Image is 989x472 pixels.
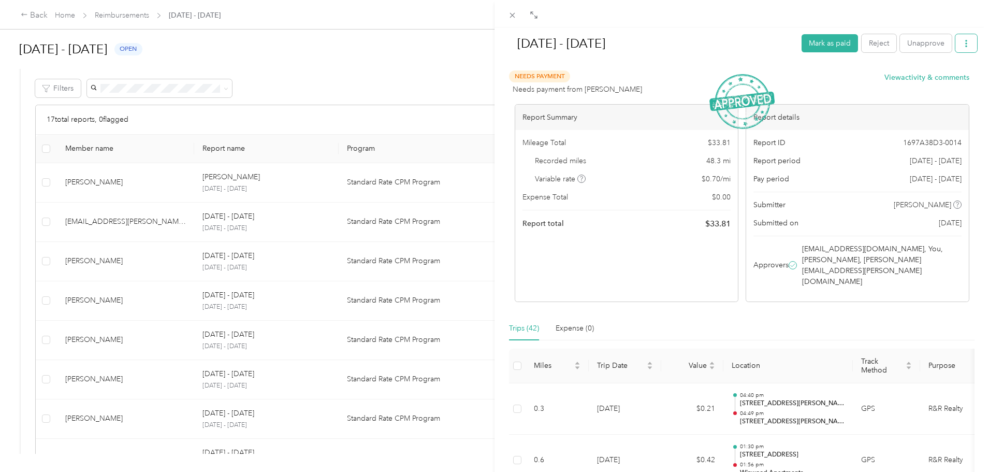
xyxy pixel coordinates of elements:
div: Report Summary [515,105,738,130]
span: Submitted on [753,218,798,228]
span: Report ID [753,137,786,148]
img: ApprovedStamp [709,74,775,130]
button: Viewactivity & comments [884,72,969,83]
span: Approvers [753,260,789,270]
span: $ 0.00 [712,192,731,203]
td: 0.3 [526,383,589,435]
span: caret-down [906,365,912,371]
span: caret-up [574,360,580,366]
span: $ 0.70 / mi [702,174,731,184]
p: 04:40 pm [740,392,845,399]
span: [EMAIL_ADDRESS][DOMAIN_NAME], You, [PERSON_NAME], [PERSON_NAME][EMAIL_ADDRESS][PERSON_NAME][DOMAI... [802,244,959,287]
span: Pay period [753,174,789,184]
button: Mark as paid [802,34,858,52]
button: Unapprove [900,34,952,52]
span: caret-up [647,360,653,366]
span: caret-up [709,360,715,366]
span: caret-down [574,365,580,371]
span: [DATE] - [DATE] [910,174,962,184]
span: Submitter [753,199,786,210]
th: Track Method [853,349,920,383]
p: 01:56 pm [740,461,845,468]
th: Miles [526,349,589,383]
span: $ 33.81 [705,218,731,230]
span: Needs payment from [PERSON_NAME] [513,84,642,95]
span: Miles [534,361,572,370]
span: Track Method [861,357,904,375]
div: Trips (42) [509,323,539,334]
th: Location [723,349,853,383]
p: [STREET_ADDRESS] [740,450,845,460]
div: Report details [746,105,969,130]
span: caret-down [647,365,653,371]
td: [DATE] [589,383,661,435]
span: Variable rate [535,174,586,184]
span: Mileage Total [522,137,566,148]
td: GPS [853,383,920,435]
p: [STREET_ADDRESS][PERSON_NAME] [740,417,845,426]
span: Expense Total [522,192,568,203]
span: caret-down [709,365,715,371]
th: Trip Date [589,349,661,383]
span: Report period [753,155,801,166]
span: [DATE] - [DATE] [910,155,962,166]
iframe: Everlance-gr Chat Button Frame [931,414,989,472]
span: 1697A38D3-0014 [903,137,962,148]
td: $0.21 [661,383,723,435]
span: Purpose [928,361,981,370]
h1: Sep 1 - 30, 2025 [506,31,794,56]
th: Value [661,349,723,383]
button: Reject [862,34,896,52]
span: Recorded miles [535,155,586,166]
span: Report total [522,218,564,229]
span: $ 33.81 [708,137,731,148]
span: caret-up [906,360,912,366]
span: Value [670,361,707,370]
span: Trip Date [597,361,645,370]
span: 48.3 mi [706,155,731,166]
p: [STREET_ADDRESS][PERSON_NAME] [740,399,845,408]
span: [PERSON_NAME] [894,199,951,210]
span: Needs Payment [509,70,570,82]
span: [DATE] [939,218,962,228]
div: Expense (0) [556,323,594,334]
p: 01:30 pm [740,443,845,450]
p: 04:49 pm [740,410,845,417]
